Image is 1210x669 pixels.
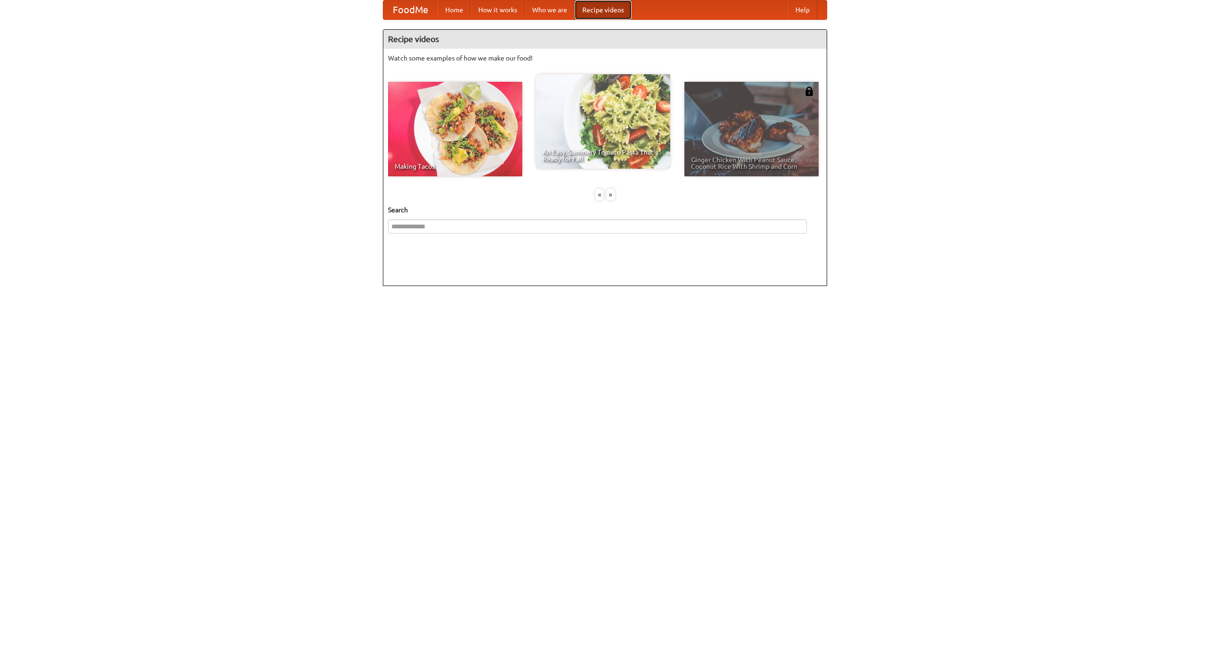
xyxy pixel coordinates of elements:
p: Watch some examples of how we make our food! [388,53,822,63]
h4: Recipe videos [383,30,827,49]
a: Recipe videos [575,0,631,19]
a: FoodMe [383,0,438,19]
span: Making Tacos [395,163,516,170]
a: Home [438,0,471,19]
div: « [595,189,604,200]
span: An Easy, Summery Tomato Pasta That's Ready for Fall [543,149,664,162]
a: Who we are [525,0,575,19]
a: Help [788,0,817,19]
img: 483408.png [804,87,814,96]
a: Making Tacos [388,82,522,176]
a: How it works [471,0,525,19]
h5: Search [388,205,822,215]
a: An Easy, Summery Tomato Pasta That's Ready for Fall [536,74,670,169]
div: » [606,189,615,200]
